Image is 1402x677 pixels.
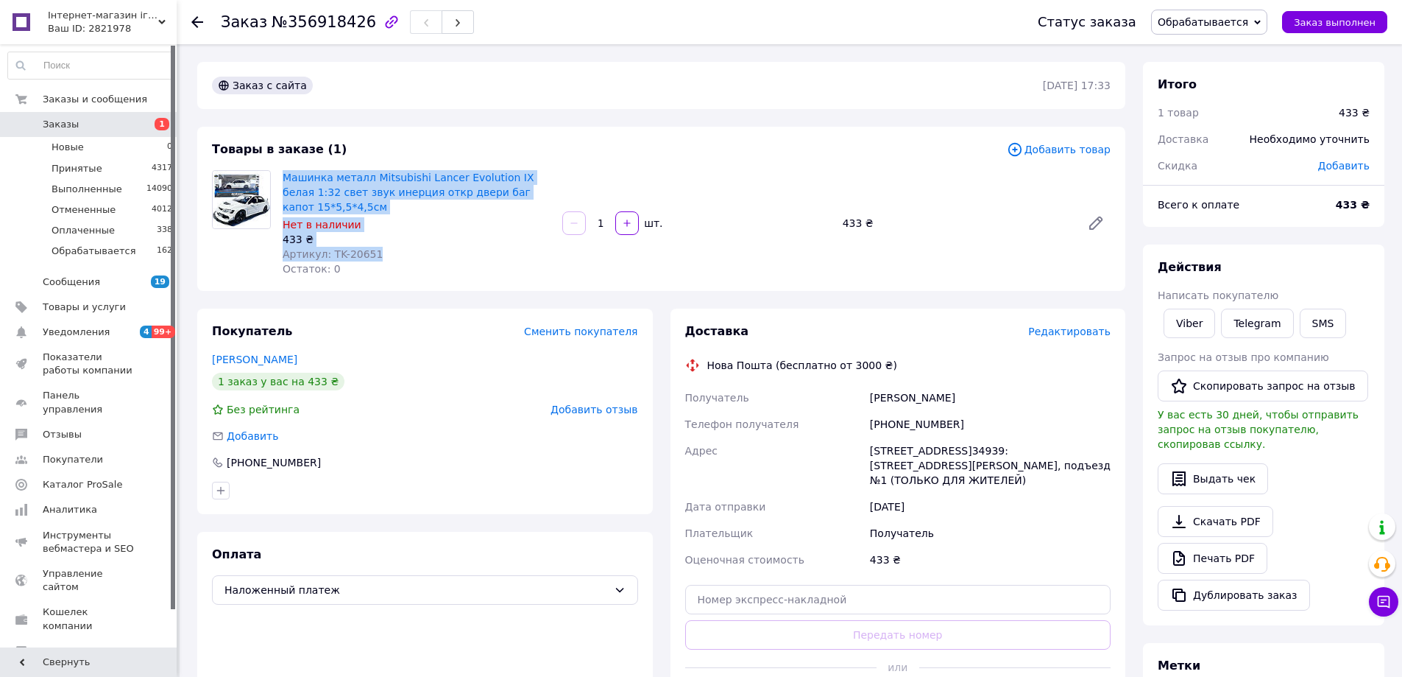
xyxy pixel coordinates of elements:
b: 433 ₴ [1336,199,1370,211]
span: 99+ [152,326,176,338]
div: Необходимо уточнить [1241,123,1378,155]
div: 1 заказ у вас на 433 ₴ [212,373,344,390]
span: Нет в наличии [283,219,361,231]
span: Заказ [221,13,267,31]
span: Оценочная стоимость [685,554,805,566]
span: Кошелек компании [43,606,136,632]
span: 4012 [152,203,172,217]
span: Доставка [685,324,749,338]
div: [DATE] [867,494,1114,520]
span: Телефон получателя [685,418,799,430]
span: Скидка [1158,160,1197,172]
a: Редактировать [1081,208,1111,238]
button: Скопировать запрос на отзыв [1158,371,1368,401]
span: Дата отправки [685,501,766,513]
span: Отзывы [43,428,82,441]
a: Telegram [1221,309,1293,338]
a: Viber [1164,309,1215,338]
div: [PERSON_NAME] [867,385,1114,411]
span: Новые [52,141,84,154]
span: Выполненные [52,183,122,196]
span: Показатели работы компании [43,351,136,377]
span: Заказы [43,118,79,131]
span: Без рейтинга [227,404,300,415]
a: Машинка металл Mitsubishi Lancer Evolution IX белая 1:32 свет звук инерция откр двери баг капот 1... [283,172,534,213]
div: 433 ₴ [1339,105,1370,120]
span: Добавить отзыв [550,404,637,415]
span: Сообщения [43,276,100,289]
span: Действия [1158,260,1222,274]
span: 338 [157,224,172,237]
span: Метки [1158,659,1200,673]
span: Плательщик [685,527,754,539]
span: 19 [151,276,169,288]
div: Заказ с сайта [212,77,313,94]
div: Нова Пошта (бесплатно от 3000 ₴) [704,358,901,373]
span: 14090 [146,183,172,196]
time: [DATE] 17:33 [1043,80,1111,91]
span: Добавить [1318,160,1370,172]
span: или [877,660,919,675]
span: Остаток: 0 [283,263,341,275]
span: Инструменты вебмастера и SEO [43,529,136,555]
span: Оплаченные [52,224,115,237]
button: Дублировать заказ [1158,580,1310,611]
span: Каталог ProSale [43,478,122,491]
span: Маркет [43,645,80,658]
div: 433 ₴ [837,213,1075,234]
span: Принятые [52,162,102,175]
span: У вас есть 30 дней, чтобы отправить запрос на отзыв покупателю, скопировав ссылку. [1158,409,1359,450]
span: Сменить покупателя [524,326,637,337]
span: Уведомления [43,326,110,339]
span: Запрос на отзыв про компанию [1158,351,1329,363]
img: Машинка металл Mitsubishi Lancer Evolution IX белая 1:32 свет звук инерция откр двери баг капот 1... [213,171,270,228]
span: Добавить [227,430,278,442]
span: Обрабатывается [1158,16,1248,28]
button: Заказ выполнен [1282,11,1387,33]
span: Товары в заказе (1) [212,142,347,156]
span: Наложенный платеж [224,582,608,598]
a: Печать PDF [1158,543,1267,574]
span: Заказ выполнен [1294,17,1376,28]
span: 0 [167,141,172,154]
div: шт. [640,216,664,231]
span: Артикул: TK-20651 [283,248,383,260]
span: Панель управления [43,389,136,415]
a: [PERSON_NAME] [212,354,297,365]
span: Обрабатывается [52,245,135,258]
div: Ваш ID: 2821978 [48,22,177,35]
span: Получатель [685,392,749,404]
span: №356918426 [272,13,376,31]
a: Скачать PDF [1158,506,1273,537]
span: Итого [1158,77,1197,91]
button: Чат с покупателем [1369,587,1398,617]
span: Управление сайтом [43,567,136,594]
span: Інтернет-магазин іграшок DneprToys [48,9,158,22]
span: 1 товар [1158,107,1199,119]
span: 4317 [152,162,172,175]
button: Выдать чек [1158,463,1268,494]
input: Поиск [8,52,173,79]
span: Покупатели [43,453,103,466]
div: [STREET_ADDRESS]34939: [STREET_ADDRESS][PERSON_NAME], подъезд №1 (ТОЛЬКО ДЛЯ ЖИТЕЛЕЙ) [867,438,1114,494]
span: Отмененные [52,203,116,217]
span: Доставка [1158,133,1208,145]
div: [PHONE_NUMBER] [225,455,322,470]
span: 1 [155,118,169,130]
span: Оплата [212,547,261,561]
button: SMS [1300,309,1347,338]
input: Номер экспресс-накладной [685,585,1111,614]
div: 433 ₴ [867,547,1114,573]
span: Адрес [685,445,718,457]
span: Аналитика [43,503,97,516]
span: 4 [140,326,152,338]
span: Редактировать [1028,326,1111,337]
div: Статус заказа [1038,15,1136,29]
div: 433 ₴ [283,232,550,247]
div: Вернуться назад [191,15,203,29]
div: Получатель [867,520,1114,547]
span: Товары и услуги [43,301,126,314]
span: Покупатель [212,324,292,338]
span: Всего к оплате [1158,199,1239,211]
span: Добавить товар [1007,141,1111,158]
